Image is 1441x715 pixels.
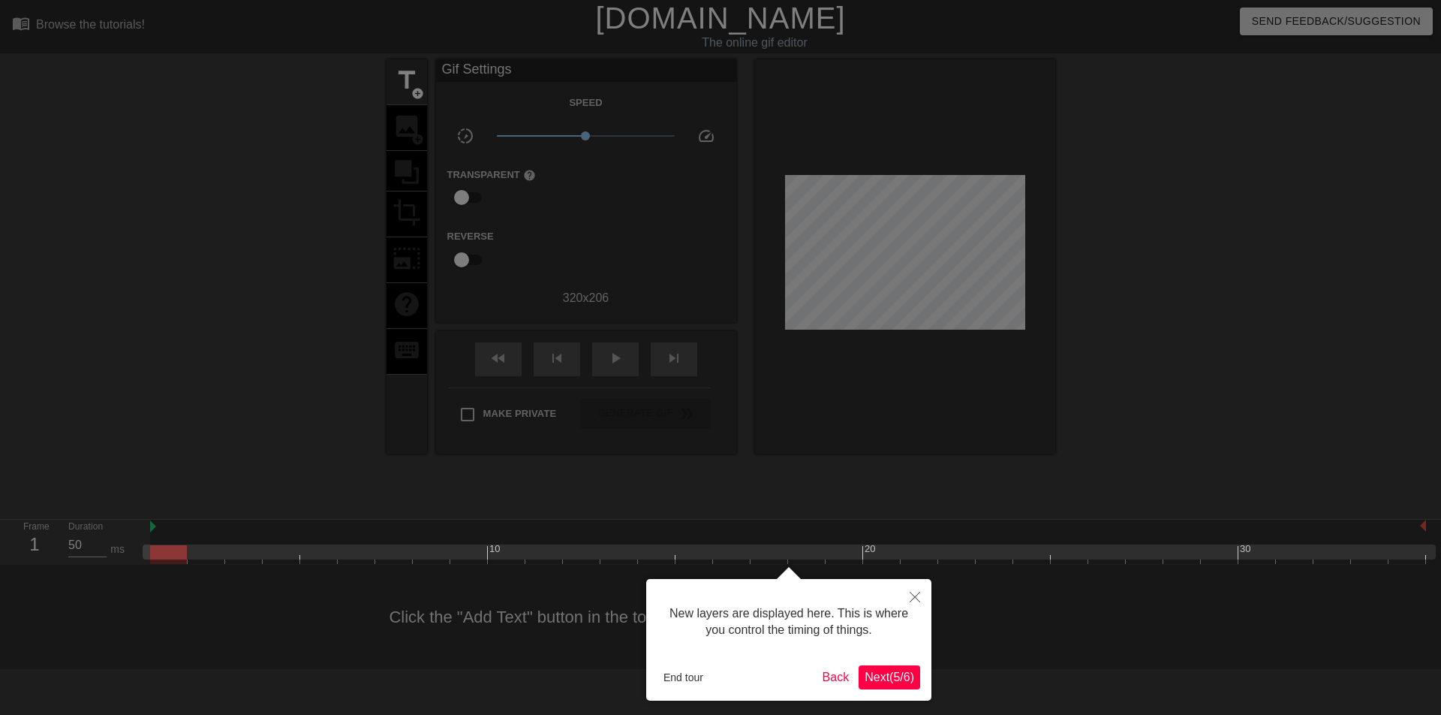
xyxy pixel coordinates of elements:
button: End tour [657,666,709,689]
button: Next [859,665,920,689]
span: Next ( 5 / 6 ) [865,671,914,683]
button: Close [898,579,931,614]
button: Back [817,665,856,689]
div: New layers are displayed here. This is where you control the timing of things. [657,590,920,654]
